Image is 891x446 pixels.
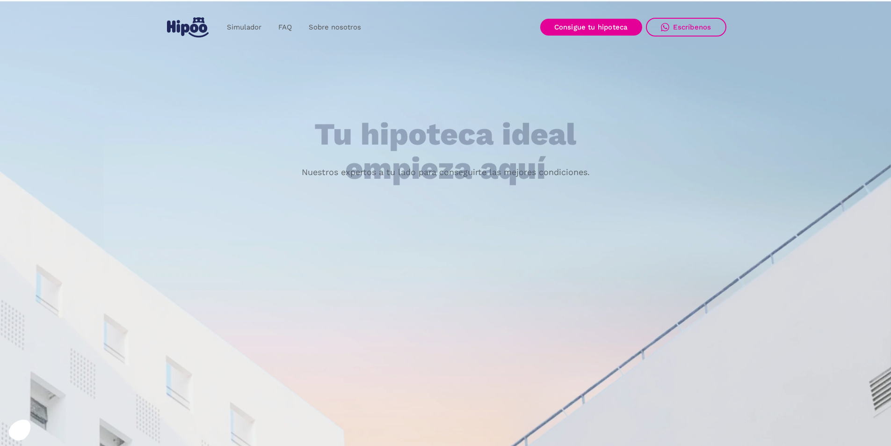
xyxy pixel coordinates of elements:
[165,14,211,41] a: home
[673,23,711,31] div: Escríbenos
[270,18,300,37] a: FAQ
[218,18,270,37] a: Simulador
[540,19,642,36] a: Consigue tu hipoteca
[268,117,623,185] h1: Tu hipoteca ideal empieza aquí
[646,18,726,37] a: Escríbenos
[300,18,369,37] a: Sobre nosotros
